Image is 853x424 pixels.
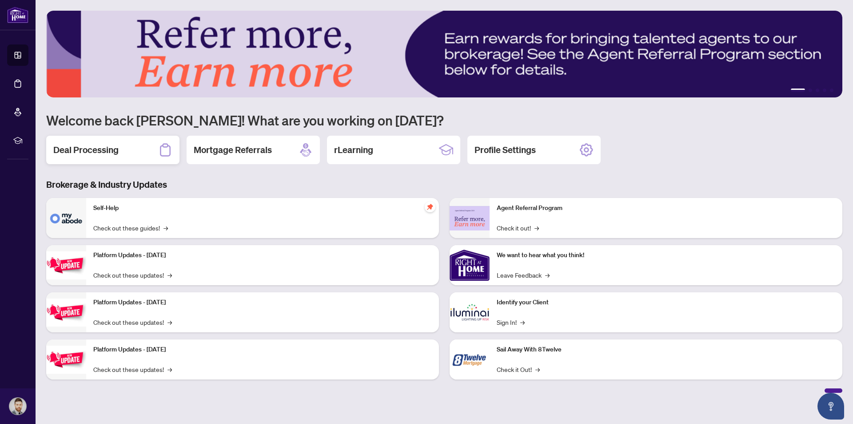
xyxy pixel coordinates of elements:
img: Profile Icon [9,398,26,415]
a: Check it Out!→ [497,364,540,374]
img: logo [7,7,28,23]
img: We want to hear what you think! [450,245,490,285]
span: → [163,223,168,233]
a: Check out these guides!→ [93,223,168,233]
span: → [520,317,525,327]
p: Identify your Client [497,298,835,307]
button: 3 [816,89,819,92]
p: Platform Updates - [DATE] [93,298,432,307]
p: Agent Referral Program [497,203,835,213]
h3: Brokerage & Industry Updates [46,178,842,191]
img: Agent Referral Program [450,206,490,230]
a: Check out these updates!→ [93,364,172,374]
span: → [535,364,540,374]
button: 2 [809,89,812,92]
img: Sail Away With 8Twelve [450,339,490,380]
span: → [167,317,172,327]
button: 4 [823,89,826,92]
a: Sign In!→ [497,317,525,327]
span: pushpin [425,202,435,212]
h2: rLearning [334,144,373,156]
button: 1 [791,89,805,92]
span: → [534,223,539,233]
img: Platform Updates - July 21, 2025 [46,251,86,279]
img: Identify your Client [450,292,490,332]
img: Slide 0 [46,11,842,97]
h1: Welcome back [PERSON_NAME]! What are you working on [DATE]? [46,112,842,129]
a: Check out these updates!→ [93,270,172,280]
img: Self-Help [46,198,86,238]
span: → [167,270,172,280]
button: 5 [830,89,833,92]
a: Leave Feedback→ [497,270,550,280]
a: Check it out!→ [497,223,539,233]
a: Check out these updates!→ [93,317,172,327]
p: We want to hear what you think! [497,250,835,260]
img: Platform Updates - June 23, 2025 [46,346,86,374]
p: Platform Updates - [DATE] [93,250,432,260]
img: Platform Updates - July 8, 2025 [46,299,86,327]
p: Platform Updates - [DATE] [93,345,432,355]
button: Open asap [817,393,844,420]
h2: Mortgage Referrals [194,144,272,156]
h2: Deal Processing [53,144,119,156]
span: → [167,364,172,374]
h2: Profile Settings [474,144,536,156]
p: Self-Help [93,203,432,213]
p: Sail Away With 8Twelve [497,345,835,355]
span: → [545,270,550,280]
